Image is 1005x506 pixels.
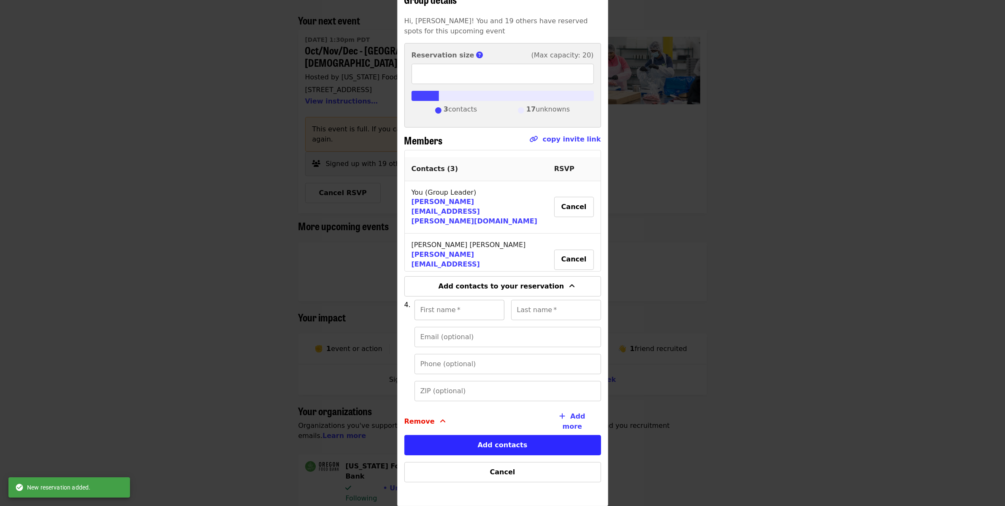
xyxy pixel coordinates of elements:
[529,135,538,143] i: link icon
[559,412,565,420] i: plus icon
[405,157,547,181] th: Contacts ( 3 )
[414,327,601,347] input: Email (optional)
[404,17,588,35] span: Hi, [PERSON_NAME]! You and 19 others have reserved spots for this upcoming event
[535,408,601,435] button: Add more
[405,234,547,286] td: [PERSON_NAME] [PERSON_NAME]
[526,105,536,113] strong: 17
[569,282,575,290] i: angle-up icon
[404,301,411,309] span: 4.
[15,480,90,495] div: New reservation added.
[554,250,594,270] button: Cancel
[563,412,585,430] span: Add more
[412,198,538,225] a: [PERSON_NAME][EMAIL_ADDRESS][PERSON_NAME][DOMAIN_NAME]
[543,135,601,143] a: copy invite link
[404,416,435,427] span: Remove
[405,181,547,234] td: You (Group Leader)
[529,134,601,150] span: Click to copy link!
[439,282,564,290] span: Add contacts to your reservation
[404,133,443,147] span: Members
[554,197,594,217] button: Cancel
[477,51,483,59] i: circle-question icon
[547,157,601,181] th: RSVP
[414,354,601,374] input: Phone (optional)
[404,462,601,482] button: Cancel
[412,250,538,278] a: [PERSON_NAME][EMAIL_ADDRESS][PERSON_NAME][DOMAIN_NAME]
[444,105,448,113] strong: 3
[414,381,601,401] input: ZIP (optional)
[531,50,594,60] span: (Max capacity: 20)
[444,104,477,117] span: contacts
[412,51,474,59] strong: Reservation size
[440,417,446,425] i: angle-up icon
[404,276,601,297] button: Add contacts to your reservation
[511,300,601,320] input: Last name
[526,104,570,117] span: unknowns
[404,435,601,455] button: Add contacts
[404,408,446,435] button: Remove
[414,300,504,320] input: First name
